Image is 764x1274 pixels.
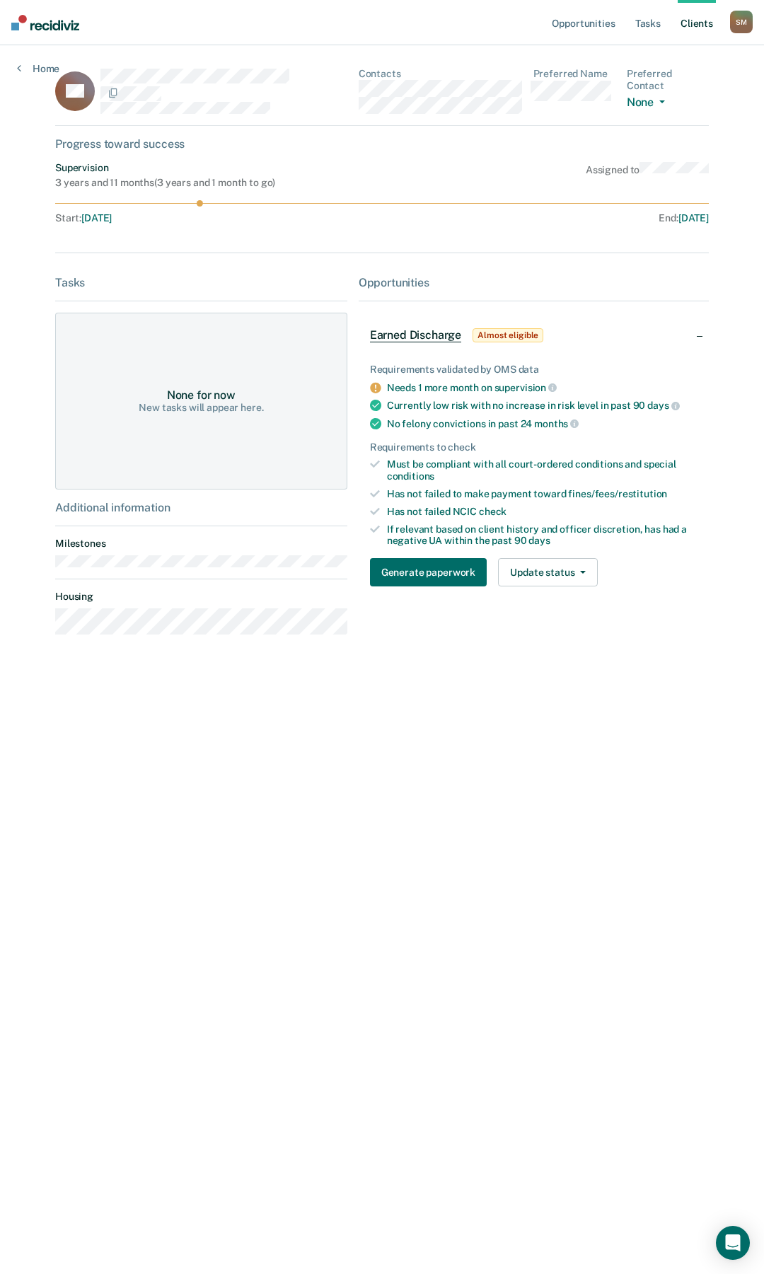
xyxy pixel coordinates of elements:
[370,328,461,342] span: Earned Discharge
[81,212,112,224] span: [DATE]
[55,276,347,289] div: Tasks
[167,388,236,402] div: None for now
[647,400,679,411] span: days
[678,212,709,224] span: [DATE]
[370,558,492,586] a: Navigate to form link
[55,538,347,550] dt: Milestones
[139,402,263,414] div: New tasks will appear here.
[479,506,507,517] span: check
[568,488,667,499] span: fines/fees/restitution
[627,95,671,112] button: None
[533,68,615,80] dt: Preferred Name
[370,441,698,453] div: Requirements to check
[528,535,550,546] span: days
[55,501,347,514] div: Additional information
[55,212,383,224] div: Start :
[359,68,522,80] dt: Contacts
[359,276,709,289] div: Opportunities
[627,68,709,92] dt: Preferred Contact
[387,417,698,430] div: No felony convictions in past 24
[11,15,79,30] img: Recidiviz
[387,458,698,482] div: Must be compliant with all court-ordered conditions and special
[534,418,579,429] span: months
[370,558,487,586] button: Generate paperwork
[730,11,753,33] button: SM
[730,11,753,33] div: S M
[387,488,698,500] div: Has not failed to make payment toward
[55,591,347,603] dt: Housing
[388,212,709,224] div: End :
[716,1226,750,1260] div: Open Intercom Messenger
[17,62,59,75] a: Home
[359,313,709,358] div: Earned DischargeAlmost eligible
[586,162,709,189] div: Assigned to
[387,523,698,548] div: If relevant based on client history and officer discretion, has had a negative UA within the past 90
[55,162,275,174] div: Supervision
[387,381,698,394] div: Needs 1 more month on supervision
[473,328,543,342] span: Almost eligible
[55,137,709,151] div: Progress toward success
[370,364,698,376] div: Requirements validated by OMS data
[387,470,435,482] span: conditions
[387,399,698,412] div: Currently low risk with no increase in risk level in past 90
[387,506,698,518] div: Has not failed NCIC
[55,177,275,189] div: 3 years and 11 months ( 3 years and 1 month to go )
[498,558,598,586] button: Update status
